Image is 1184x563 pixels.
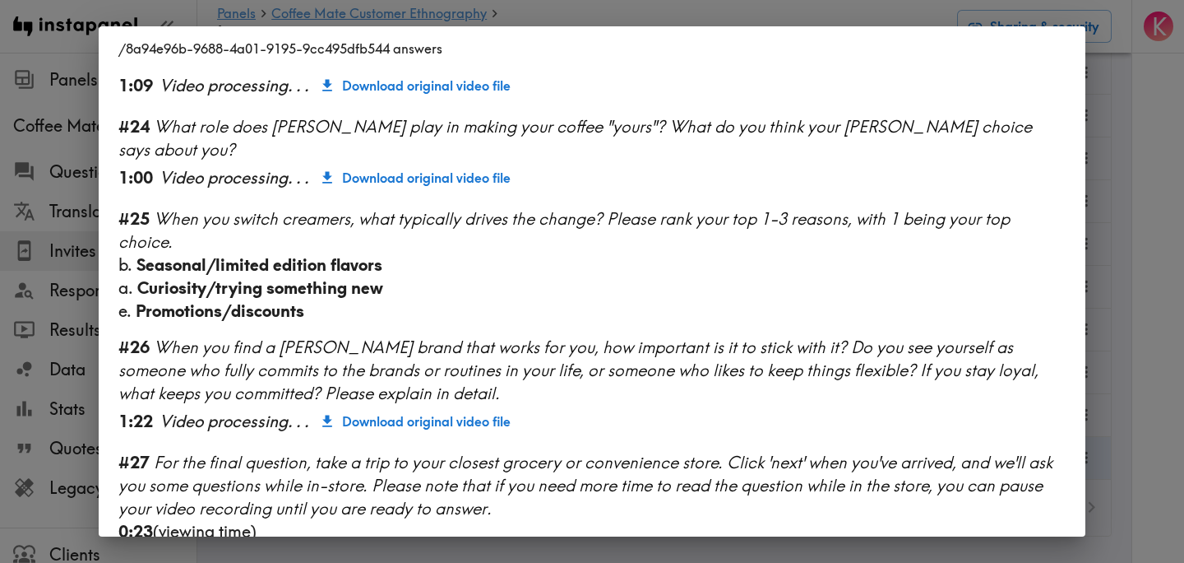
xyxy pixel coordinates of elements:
span: Curiosity/trying something new [137,277,383,298]
b: #26 [118,337,150,357]
span: . [296,411,301,431]
b: 0:23 [118,521,153,542]
span: When you switch creamers, what typically drives the change? Please rank your top 1-3 reasons, wit... [118,208,1010,252]
div: Video processing [160,410,309,433]
span: . [288,75,293,95]
div: (viewing time) [118,520,1066,543]
span: What role does [PERSON_NAME] play in making your coffee "yours"? What do you think your [PERSON_N... [118,116,1032,160]
b: #24 [118,116,150,137]
span: . [288,167,293,188]
span: When you find a [PERSON_NAME] brand that works for you, how important is it to stick with it? Do ... [118,337,1038,403]
span: . [288,411,293,431]
div: 1:22 [118,410,153,433]
span: . [304,167,309,188]
div: Video processing [160,166,309,189]
div: 1:09 [118,74,153,97]
span: Seasonal/limited edition flavors [136,254,382,275]
span: . [304,411,309,431]
div: b. [118,254,1066,277]
span: For the final question, take a trip to your closest grocery or convenience store. Click 'next' wh... [118,452,1052,519]
b: #25 [118,208,150,229]
h2: /8a94e96b-9688-4a01-9195-9cc495dfb544 answers [99,26,1085,71]
div: a. [118,277,1066,300]
span: . [296,167,301,188]
div: Video processing [160,74,309,97]
a: Download original video file [316,161,517,194]
span: . [304,75,309,95]
span: Promotions/discounts [136,300,304,321]
div: 1:00 [118,166,153,189]
span: . [296,75,301,95]
b: #27 [118,452,150,472]
div: e. [118,300,1066,323]
a: Download original video file [316,69,517,102]
a: Download original video file [316,405,517,438]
